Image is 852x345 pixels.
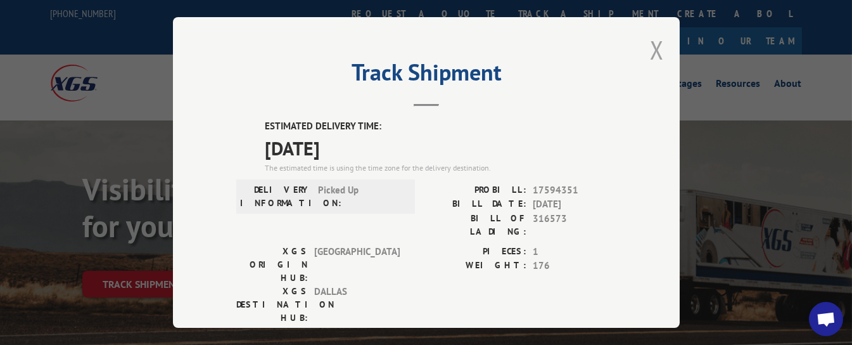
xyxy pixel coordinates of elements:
[314,245,400,285] span: [GEOGRAPHIC_DATA]
[533,259,616,273] span: 176
[265,134,616,162] span: [DATE]
[650,33,664,67] button: Close modal
[318,183,404,210] span: Picked Up
[533,245,616,259] span: 1
[533,183,616,198] span: 17594351
[426,245,526,259] label: PIECES:
[314,285,400,325] span: DALLAS
[426,212,526,238] label: BILL OF LADING:
[533,197,616,212] span: [DATE]
[426,197,526,212] label: BILL DATE:
[426,183,526,198] label: PROBILL:
[533,212,616,238] span: 316573
[236,245,308,285] label: XGS ORIGIN HUB:
[240,183,312,210] label: DELIVERY INFORMATION:
[265,119,616,134] label: ESTIMATED DELIVERY TIME:
[236,63,616,88] h2: Track Shipment
[426,259,526,273] label: WEIGHT:
[236,285,308,325] label: XGS DESTINATION HUB:
[265,162,616,174] div: The estimated time is using the time zone for the delivery destination.
[809,302,843,336] a: Open chat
